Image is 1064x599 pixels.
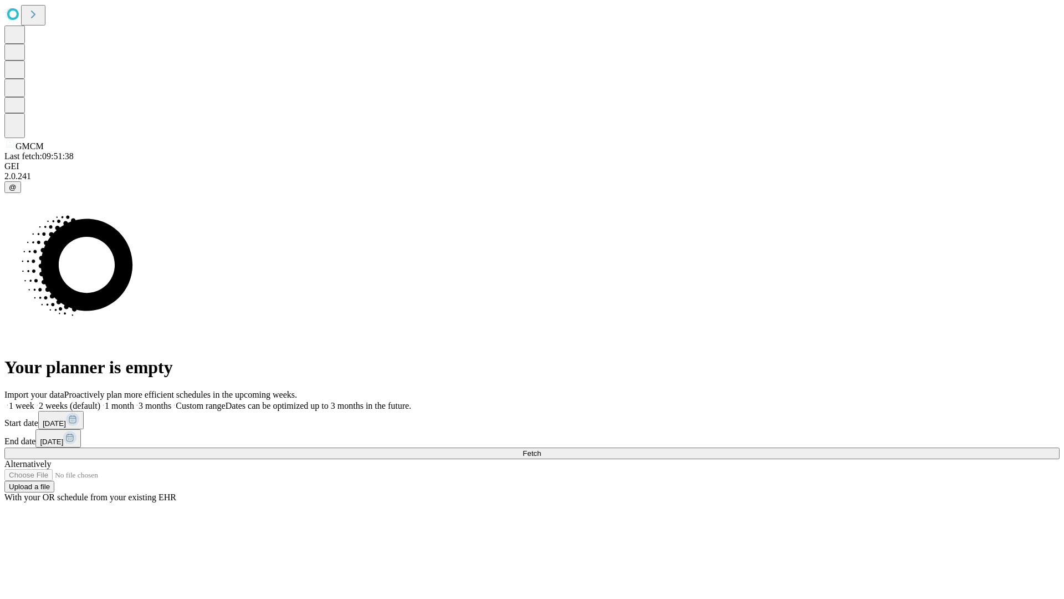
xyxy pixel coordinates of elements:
[16,141,44,151] span: GMCM
[38,411,84,429] button: [DATE]
[139,401,171,410] span: 3 months
[226,401,411,410] span: Dates can be optimized up to 3 months in the future.
[4,181,21,193] button: @
[40,438,63,446] span: [DATE]
[9,401,34,410] span: 1 week
[4,171,1060,181] div: 2.0.241
[523,449,541,458] span: Fetch
[4,390,64,399] span: Import your data
[4,161,1060,171] div: GEI
[9,183,17,191] span: @
[4,493,176,502] span: With your OR schedule from your existing EHR
[4,459,51,469] span: Alternatively
[4,429,1060,448] div: End date
[39,401,100,410] span: 2 weeks (default)
[4,448,1060,459] button: Fetch
[4,481,54,493] button: Upload a file
[4,151,74,161] span: Last fetch: 09:51:38
[43,419,66,428] span: [DATE]
[35,429,81,448] button: [DATE]
[4,357,1060,378] h1: Your planner is empty
[176,401,225,410] span: Custom range
[64,390,297,399] span: Proactively plan more efficient schedules in the upcoming weeks.
[4,411,1060,429] div: Start date
[105,401,134,410] span: 1 month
